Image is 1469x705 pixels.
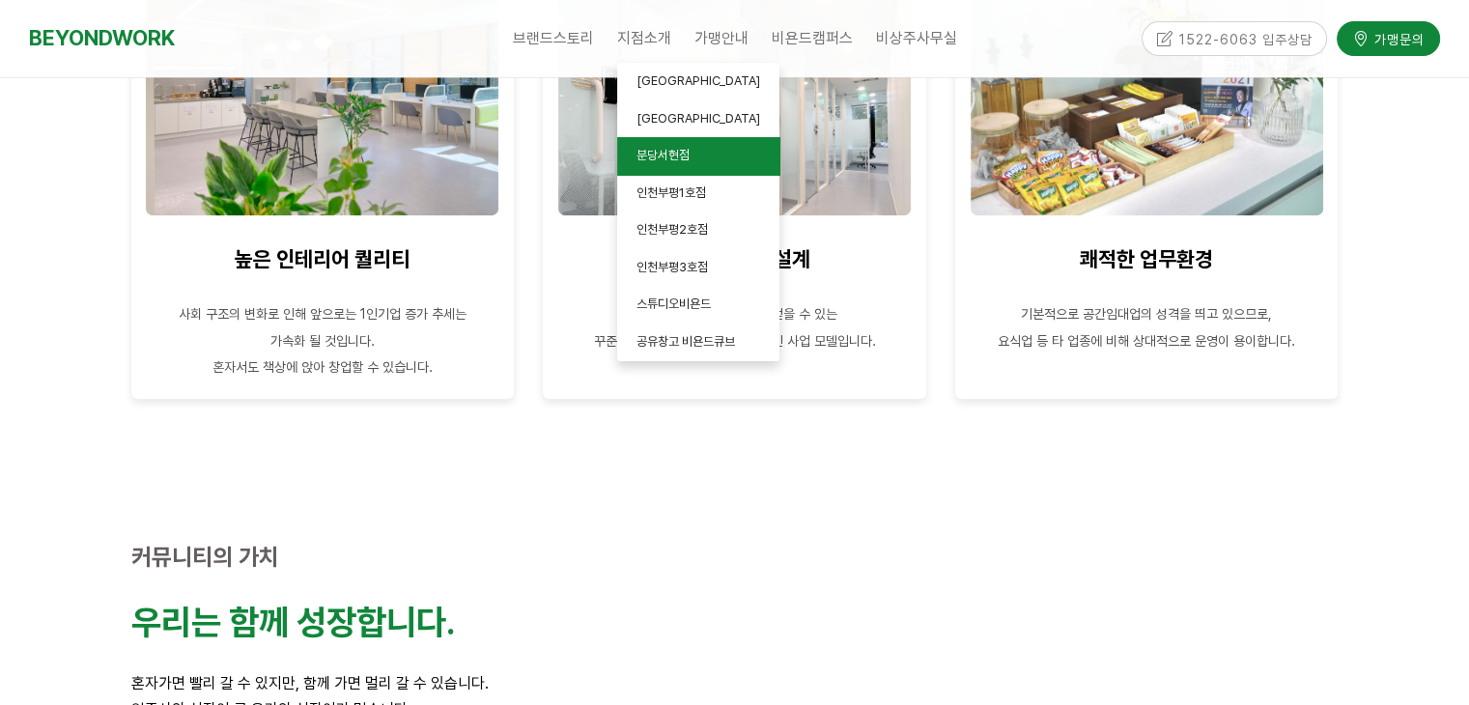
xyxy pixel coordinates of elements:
[636,73,760,88] span: [GEOGRAPHIC_DATA]
[617,137,779,175] a: 분당서현점
[131,543,279,571] strong: 커뮤니티의 가치
[617,175,779,212] a: 인천부평1호점
[513,29,594,47] span: 브랜드스토리
[636,185,706,200] span: 인천부평1호점
[636,296,711,311] span: 스튜디오비욘드
[772,29,853,47] span: 비욘드캠퍼스
[636,260,708,274] span: 인천부평3호점
[617,63,779,100] a: [GEOGRAPHIC_DATA]
[1080,246,1213,271] strong: 쾌적한 업무환경
[876,29,957,47] span: 비상주사무실
[617,211,779,249] a: 인천부평2호점
[1021,306,1272,322] span: 기본적으로 공간임대업의 성격을 띄고 있으므로,
[636,111,760,126] span: [GEOGRAPHIC_DATA]
[864,14,969,63] a: 비상주사무실
[760,14,864,63] a: 비욘드캠퍼스
[593,333,875,349] span: 꾸준한 수익 창출이 가능해 매력적인 사업 모델입니다.
[617,324,779,361] a: 공유창고 비욘드큐브
[1337,21,1440,55] a: 가맹문의
[501,14,606,63] a: 브랜드스토리
[1369,30,1425,49] span: 가맹문의
[606,14,683,63] a: 지점소개
[617,100,779,138] a: [GEOGRAPHIC_DATA]
[636,222,708,237] span: 인천부평2호점
[636,334,735,349] span: 공유창고 비욘드큐브
[235,246,410,271] span: 높은 인테리어 퀄리티
[179,306,466,322] span: 사회 구조의 변화로 인해 앞으로는 1인기업 증가 추세는
[212,359,433,375] span: 혼자서도 책상에 앉아 창업할 수 있습니다.
[131,670,1339,696] p: 혼자가면 빨리 갈 수 있지만, 함께 가면 멀리 갈 수 있습니다.
[131,602,455,643] strong: 우리는 함께 성장합니다.
[998,333,1295,349] span: 요식업 등 타 업종에 비해 상대적으로 운영이 용이합니다.
[636,148,690,162] span: 분당서현점
[29,20,175,56] a: BEYONDWORK
[617,249,779,287] a: 인천부평3호점
[270,333,375,349] span: 가속화 될 것입니다.
[694,29,749,47] span: 가맹안내
[683,14,760,63] a: 가맹안내
[617,29,671,47] span: 지점소개
[617,286,779,324] a: 스튜디오비욘드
